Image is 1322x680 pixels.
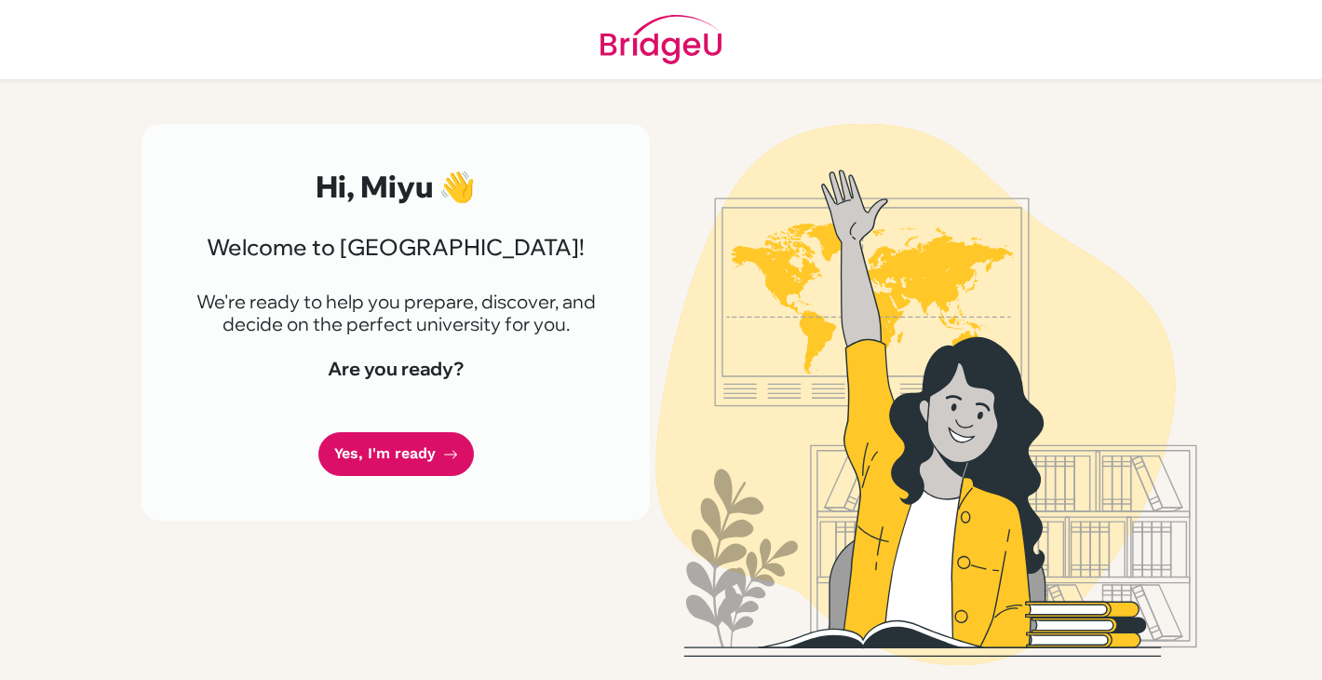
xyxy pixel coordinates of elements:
[186,234,605,261] h3: Welcome to [GEOGRAPHIC_DATA]!
[186,358,605,380] h4: Are you ready?
[186,291,605,335] p: We're ready to help you prepare, discover, and decide on the perfect university for you.
[318,432,474,476] a: Yes, I'm ready
[186,169,605,204] h2: Hi, Miyu 👋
